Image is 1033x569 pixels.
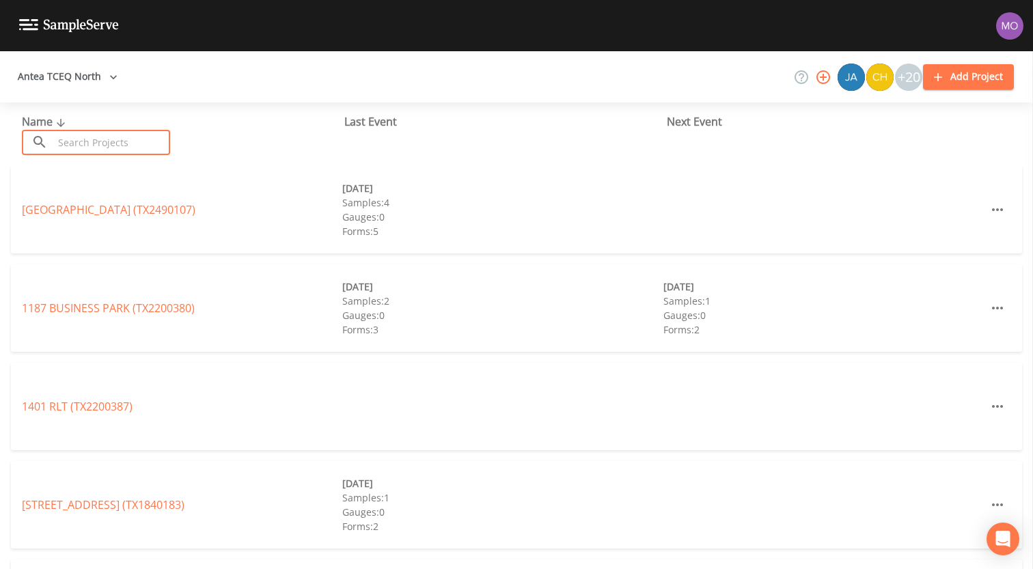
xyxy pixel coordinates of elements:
[342,519,663,533] div: Forms: 2
[342,181,663,195] div: [DATE]
[342,490,663,505] div: Samples: 1
[22,301,195,316] a: 1187 BUSINESS PARK (TX2200380)
[663,322,984,337] div: Forms: 2
[895,64,922,91] div: +20
[996,12,1023,40] img: 4e251478aba98ce068fb7eae8f78b90c
[866,64,894,91] div: Charles Medina
[838,64,865,91] img: 2e773653e59f91cc345d443c311a9659
[342,210,663,224] div: Gauges: 0
[22,202,195,217] a: [GEOGRAPHIC_DATA] (TX2490107)
[342,195,663,210] div: Samples: 4
[342,279,663,294] div: [DATE]
[19,19,119,32] img: logo
[923,64,1014,89] button: Add Project
[342,224,663,238] div: Forms: 5
[663,308,984,322] div: Gauges: 0
[342,322,663,337] div: Forms: 3
[663,294,984,308] div: Samples: 1
[987,523,1019,555] div: Open Intercom Messenger
[837,64,866,91] div: James Whitmire
[22,114,69,129] span: Name
[344,113,667,130] div: Last Event
[667,113,989,130] div: Next Event
[342,294,663,308] div: Samples: 2
[866,64,894,91] img: c74b8b8b1c7a9d34f67c5e0ca157ed15
[342,308,663,322] div: Gauges: 0
[12,64,123,89] button: Antea TCEQ North
[53,130,170,155] input: Search Projects
[22,497,184,512] a: [STREET_ADDRESS] (TX1840183)
[342,476,663,490] div: [DATE]
[342,505,663,519] div: Gauges: 0
[663,279,984,294] div: [DATE]
[22,399,133,414] a: 1401 RLT (TX2200387)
